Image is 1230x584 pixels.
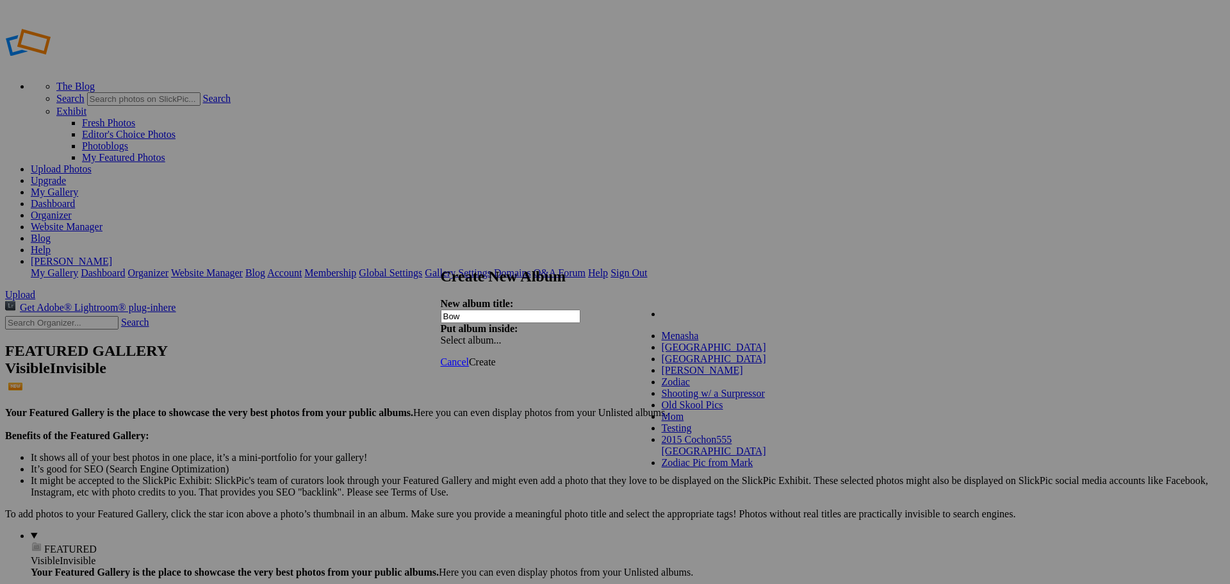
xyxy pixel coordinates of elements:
[441,356,469,367] a: Cancel
[441,323,518,334] strong: Put album inside:
[441,335,502,346] span: Select album...
[469,356,496,367] span: Create
[441,298,514,309] strong: New album title:
[441,268,780,285] h2: Create New Album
